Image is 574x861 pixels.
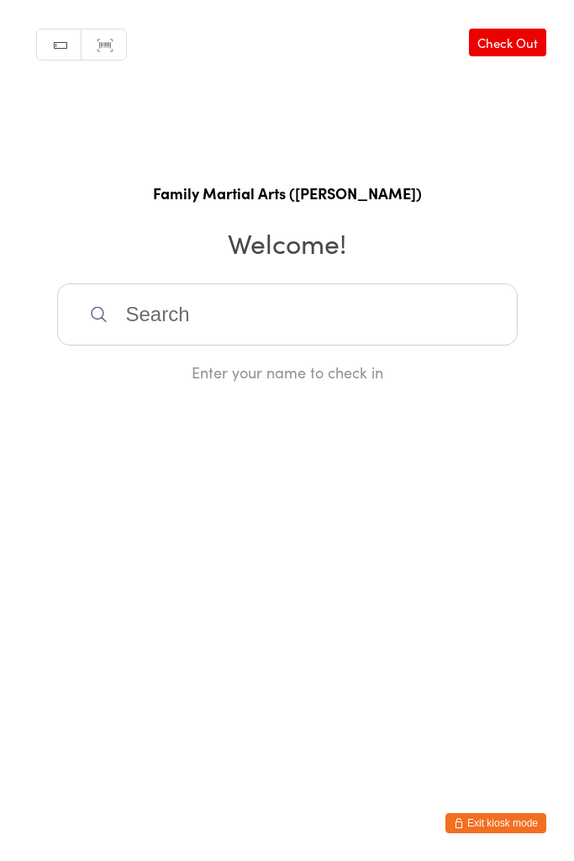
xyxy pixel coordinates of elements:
h1: Family Martial Arts ([PERSON_NAME]) [17,182,557,203]
div: Enter your name to check in [57,362,518,383]
input: Search [57,283,518,346]
a: Check Out [469,29,546,56]
h2: Welcome! [17,224,557,261]
button: Exit kiosk mode [445,813,546,833]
